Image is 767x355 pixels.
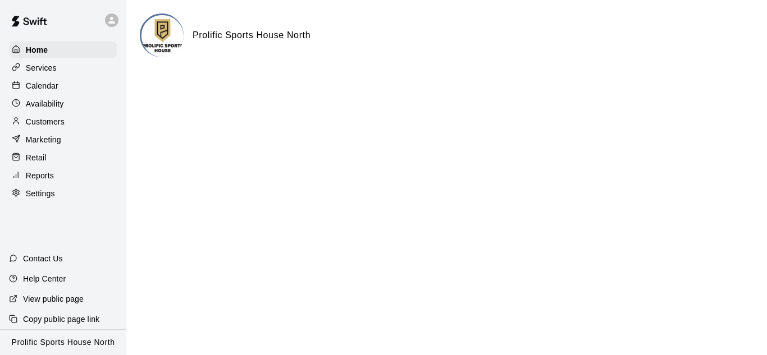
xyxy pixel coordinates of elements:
h6: Prolific Sports House North [193,28,311,43]
a: Availability [9,95,117,112]
a: Marketing [9,131,117,148]
a: Settings [9,185,117,202]
a: Retail [9,149,117,166]
p: Copy public page link [23,313,99,325]
p: Help Center [23,273,66,284]
p: Retail [26,152,47,163]
a: Services [9,59,117,76]
img: Prolific Sports House North logo [141,15,184,57]
p: Contact Us [23,253,63,264]
p: View public page [23,293,84,305]
p: Customers [26,116,65,127]
p: Home [26,44,48,56]
a: Customers [9,113,117,130]
a: Reports [9,167,117,184]
a: Home [9,42,117,58]
p: Calendar [26,80,58,91]
p: Reports [26,170,54,181]
p: Services [26,62,57,73]
p: Availability [26,98,64,109]
p: Marketing [26,134,61,145]
p: Settings [26,188,55,199]
a: Calendar [9,77,117,94]
p: Prolific Sports House North [12,336,115,348]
